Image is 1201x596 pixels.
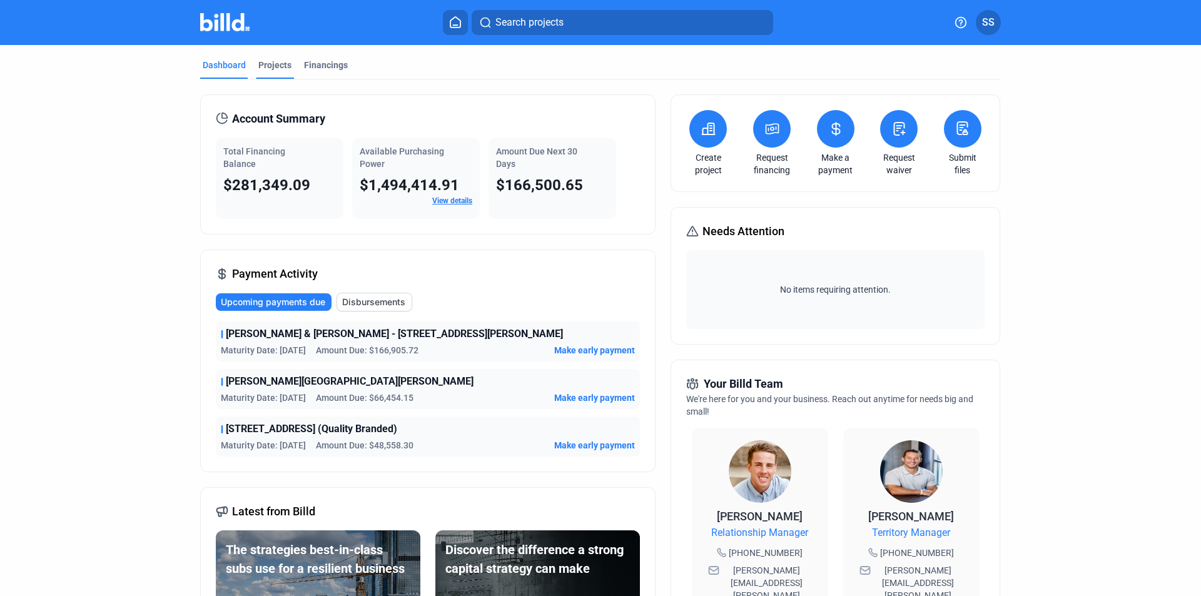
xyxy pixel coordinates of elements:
span: [STREET_ADDRESS] (Quality Branded) [226,422,397,437]
span: [PERSON_NAME] [868,510,954,523]
span: Maturity Date: [DATE] [221,391,306,404]
span: Search projects [495,15,564,30]
span: Payment Activity [232,265,318,283]
span: SS [982,15,995,30]
img: Billd Company Logo [200,13,250,31]
a: Create project [686,151,730,176]
span: [PERSON_NAME][GEOGRAPHIC_DATA][PERSON_NAME] [226,374,474,389]
span: Maturity Date: [DATE] [221,439,306,452]
span: No items requiring attention. [691,283,979,296]
a: Request waiver [877,151,921,176]
button: Search projects [472,10,773,35]
a: Request financing [750,151,794,176]
button: Disbursements [337,293,412,311]
span: [PERSON_NAME] & [PERSON_NAME] - [STREET_ADDRESS][PERSON_NAME] [226,326,563,341]
span: Maturity Date: [DATE] [221,344,306,356]
a: Make a payment [814,151,858,176]
span: $1,494,414.91 [360,176,459,194]
span: Your Billd Team [704,375,783,393]
span: Latest from Billd [232,503,315,520]
span: Available Purchasing Power [360,146,444,169]
div: Dashboard [203,59,246,71]
div: Financings [304,59,348,71]
span: Relationship Manager [711,525,808,540]
span: $166,500.65 [496,176,583,194]
div: Discover the difference a strong capital strategy can make [445,540,630,578]
span: [PERSON_NAME] [717,510,803,523]
span: We're here for you and your business. Reach out anytime for needs big and small! [686,394,973,417]
span: Account Summary [232,110,325,128]
button: Make early payment [554,391,635,404]
button: Upcoming payments due [216,293,332,311]
span: $281,349.09 [223,176,310,194]
span: Amount Due: $48,558.30 [316,439,413,452]
a: Submit files [941,151,985,176]
div: The strategies best-in-class subs use for a resilient business [226,540,410,578]
span: [PHONE_NUMBER] [729,547,803,559]
span: Needs Attention [702,223,784,240]
span: Amount Due: $66,454.15 [316,391,413,404]
button: SS [976,10,1001,35]
span: Amount Due Next 30 Days [496,146,577,169]
span: [PHONE_NUMBER] [880,547,954,559]
img: Territory Manager [880,440,943,503]
span: Upcoming payments due [221,296,325,308]
span: Disbursements [342,296,405,308]
button: Make early payment [554,344,635,356]
a: View details [432,196,472,205]
span: Territory Manager [872,525,950,540]
span: Total Financing Balance [223,146,285,169]
div: Projects [258,59,291,71]
button: Make early payment [554,439,635,452]
img: Relationship Manager [729,440,791,503]
span: Amount Due: $166,905.72 [316,344,418,356]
